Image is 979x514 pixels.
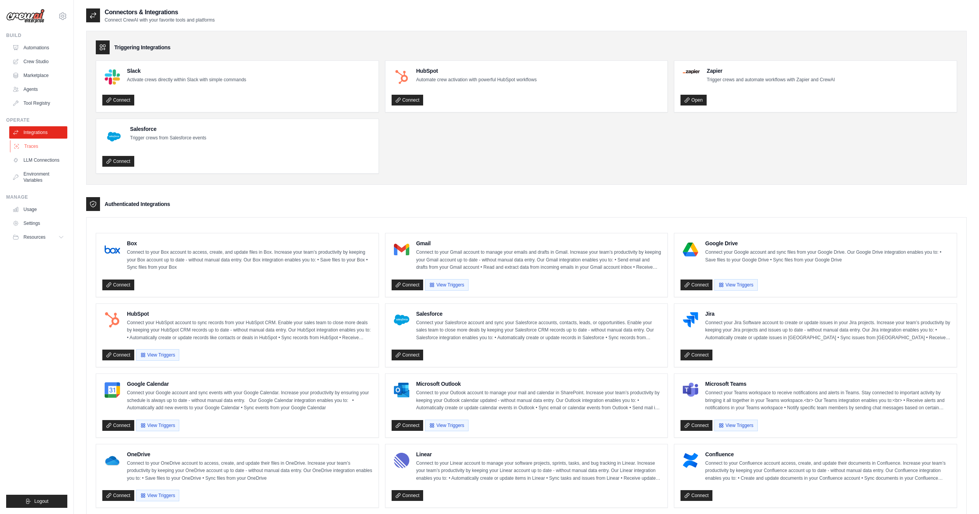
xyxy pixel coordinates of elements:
[9,83,67,95] a: Agents
[705,239,951,247] h4: Google Drive
[136,349,179,361] button: View Triggers
[416,380,662,388] h4: Microsoft Outlook
[102,156,134,167] a: Connect
[680,350,712,360] a: Connect
[416,450,662,458] h4: Linear
[102,490,134,501] a: Connect
[34,498,48,504] span: Logout
[416,76,537,84] p: Automate crew activation with powerful HubSpot workflows
[680,490,712,501] a: Connect
[136,420,179,431] button: View Triggers
[394,382,409,398] img: Microsoft Outlook Logo
[416,249,662,271] p: Connect to your Gmail account to manage your emails and drafts in Gmail. Increase your team’s pro...
[105,17,215,23] p: Connect CrewAI with your favorite tools and platforms
[680,280,712,290] a: Connect
[102,280,134,290] a: Connect
[127,380,372,388] h4: Google Calendar
[9,126,67,139] a: Integrations
[105,8,215,17] h2: Connectors & Integrations
[127,67,246,75] h4: Slack
[705,310,951,318] h4: Jira
[705,249,951,264] p: Connect your Google account and sync files from your Google Drive. Our Google Drive integration e...
[127,239,372,247] h4: Box
[714,279,757,291] button: View Triggers
[130,134,206,142] p: Trigger crews from Salesforce events
[105,242,120,257] img: Box Logo
[683,69,700,74] img: Zapier Logo
[705,450,951,458] h4: Confluence
[705,380,951,388] h4: Microsoft Teams
[9,42,67,54] a: Automations
[105,200,170,208] h3: Authenticated Integrations
[416,67,537,75] h4: HubSpot
[392,95,424,105] a: Connect
[394,242,409,257] img: Gmail Logo
[114,44,170,51] h3: Triggering Integrations
[136,490,179,501] button: View Triggers
[416,319,662,342] p: Connect your Salesforce account and sync your Salesforce accounts, contacts, leads, or opportunit...
[9,168,67,186] a: Environment Variables
[425,279,468,291] button: View Triggers
[416,389,662,412] p: Connect to your Outlook account to manage your mail and calendar in SharePoint. Increase your tea...
[102,95,134,105] a: Connect
[10,140,68,152] a: Traces
[127,249,372,271] p: Connect to your Box account to access, create, and update files in Box. Increase your team’s prod...
[127,450,372,458] h4: OneDrive
[680,95,706,105] a: Open
[105,69,120,85] img: Slack Logo
[394,312,409,328] img: Salesforce Logo
[102,420,134,431] a: Connect
[6,32,67,39] div: Build
[683,312,698,328] img: Jira Logo
[707,67,835,75] h4: Zapier
[127,310,372,318] h4: HubSpot
[680,420,712,431] a: Connect
[127,389,372,412] p: Connect your Google account and sync events with your Google Calendar. Increase your productivity...
[102,350,134,360] a: Connect
[707,76,835,84] p: Trigger crews and automate workflows with Zapier and CrewAI
[392,490,424,501] a: Connect
[9,217,67,229] a: Settings
[127,76,246,84] p: Activate crews directly within Slack with simple commands
[105,453,120,468] img: OneDrive Logo
[6,9,45,23] img: Logo
[416,239,662,247] h4: Gmail
[416,310,662,318] h4: Salesforce
[9,55,67,68] a: Crew Studio
[6,194,67,200] div: Manage
[394,453,409,468] img: Linear Logo
[683,453,698,468] img: Confluence Logo
[705,319,951,342] p: Connect your Jira Software account to create or update issues in your Jira projects. Increase you...
[6,495,67,508] button: Logout
[23,234,45,240] span: Resources
[105,127,123,146] img: Salesforce Logo
[392,420,424,431] a: Connect
[683,242,698,257] img: Google Drive Logo
[705,389,951,412] p: Connect your Teams workspace to receive notifications and alerts in Teams. Stay connected to impo...
[9,231,67,243] button: Resources
[9,203,67,216] a: Usage
[9,154,67,166] a: LLM Connections
[714,420,757,431] button: View Triggers
[425,420,468,431] button: View Triggers
[127,460,372,482] p: Connect to your OneDrive account to access, create, and update their files in OneDrive. Increase ...
[392,350,424,360] a: Connect
[392,280,424,290] a: Connect
[394,69,409,85] img: HubSpot Logo
[416,460,662,482] p: Connect to your Linear account to manage your software projects, sprints, tasks, and bug tracking...
[705,460,951,482] p: Connect to your Confluence account access, create, and update their documents in Confluence. Incr...
[9,69,67,82] a: Marketplace
[105,382,120,398] img: Google Calendar Logo
[127,319,372,342] p: Connect your HubSpot account to sync records from your HubSpot CRM. Enable your sales team to clo...
[105,312,120,328] img: HubSpot Logo
[6,117,67,123] div: Operate
[9,97,67,109] a: Tool Registry
[130,125,206,133] h4: Salesforce
[683,382,698,398] img: Microsoft Teams Logo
